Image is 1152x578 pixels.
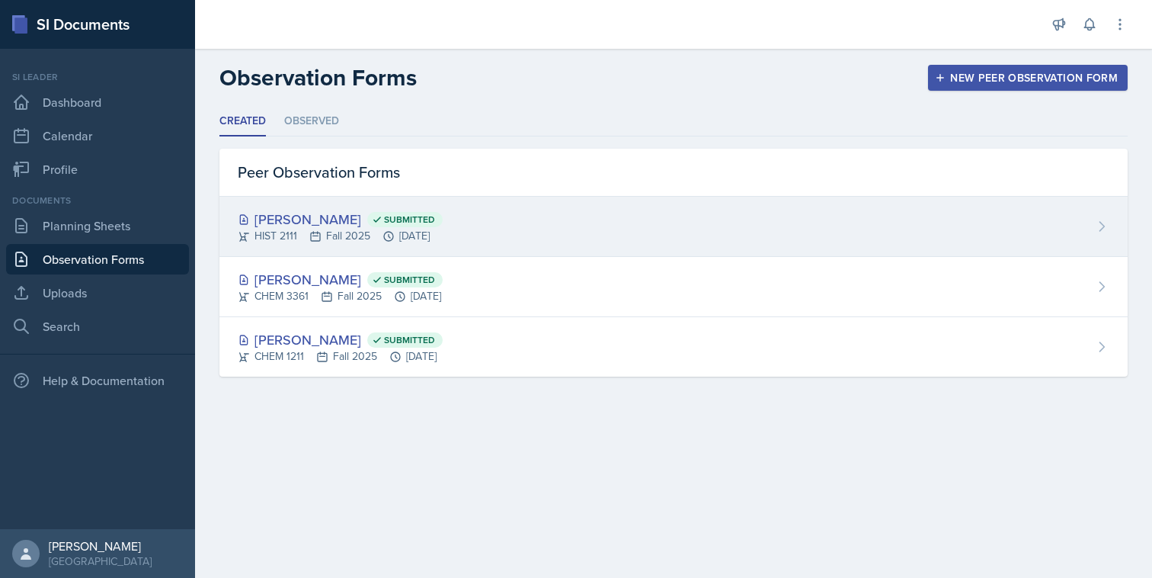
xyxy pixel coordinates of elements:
[219,197,1128,257] a: [PERSON_NAME] Submitted HIST 2111Fall 2025[DATE]
[238,269,443,290] div: [PERSON_NAME]
[238,329,443,350] div: [PERSON_NAME]
[6,87,189,117] a: Dashboard
[219,107,266,136] li: Created
[284,107,339,136] li: Observed
[6,311,189,342] a: Search
[238,228,443,244] div: HIST 2111 Fall 2025 [DATE]
[49,554,152,569] div: [GEOGRAPHIC_DATA]
[238,209,443,230] div: [PERSON_NAME]
[6,154,189,185] a: Profile
[384,274,435,286] span: Submitted
[6,194,189,207] div: Documents
[219,257,1128,317] a: [PERSON_NAME] Submitted CHEM 3361Fall 2025[DATE]
[384,334,435,346] span: Submitted
[49,538,152,554] div: [PERSON_NAME]
[6,244,189,275] a: Observation Forms
[238,288,443,304] div: CHEM 3361 Fall 2025 [DATE]
[238,348,443,364] div: CHEM 1211 Fall 2025 [DATE]
[219,64,417,92] h2: Observation Forms
[928,65,1128,91] button: New Peer Observation Form
[384,214,435,226] span: Submitted
[219,317,1128,377] a: [PERSON_NAME] Submitted CHEM 1211Fall 2025[DATE]
[219,149,1128,197] div: Peer Observation Forms
[6,120,189,151] a: Calendar
[6,210,189,241] a: Planning Sheets
[938,72,1118,84] div: New Peer Observation Form
[6,365,189,396] div: Help & Documentation
[6,278,189,308] a: Uploads
[6,70,189,84] div: Si leader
